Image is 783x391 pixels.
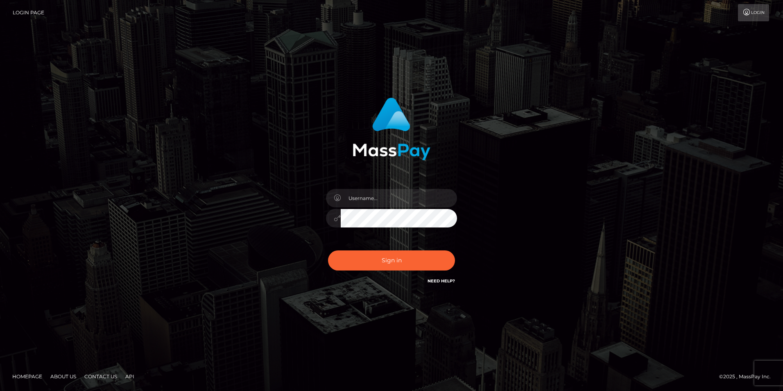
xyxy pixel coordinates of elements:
[328,250,455,271] button: Sign in
[353,98,430,160] img: MassPay Login
[738,4,769,21] a: Login
[81,370,120,383] a: Contact Us
[122,370,138,383] a: API
[428,278,455,284] a: Need Help?
[47,370,79,383] a: About Us
[9,370,45,383] a: Homepage
[341,189,457,207] input: Username...
[13,4,44,21] a: Login Page
[719,372,777,381] div: © 2025 , MassPay Inc.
